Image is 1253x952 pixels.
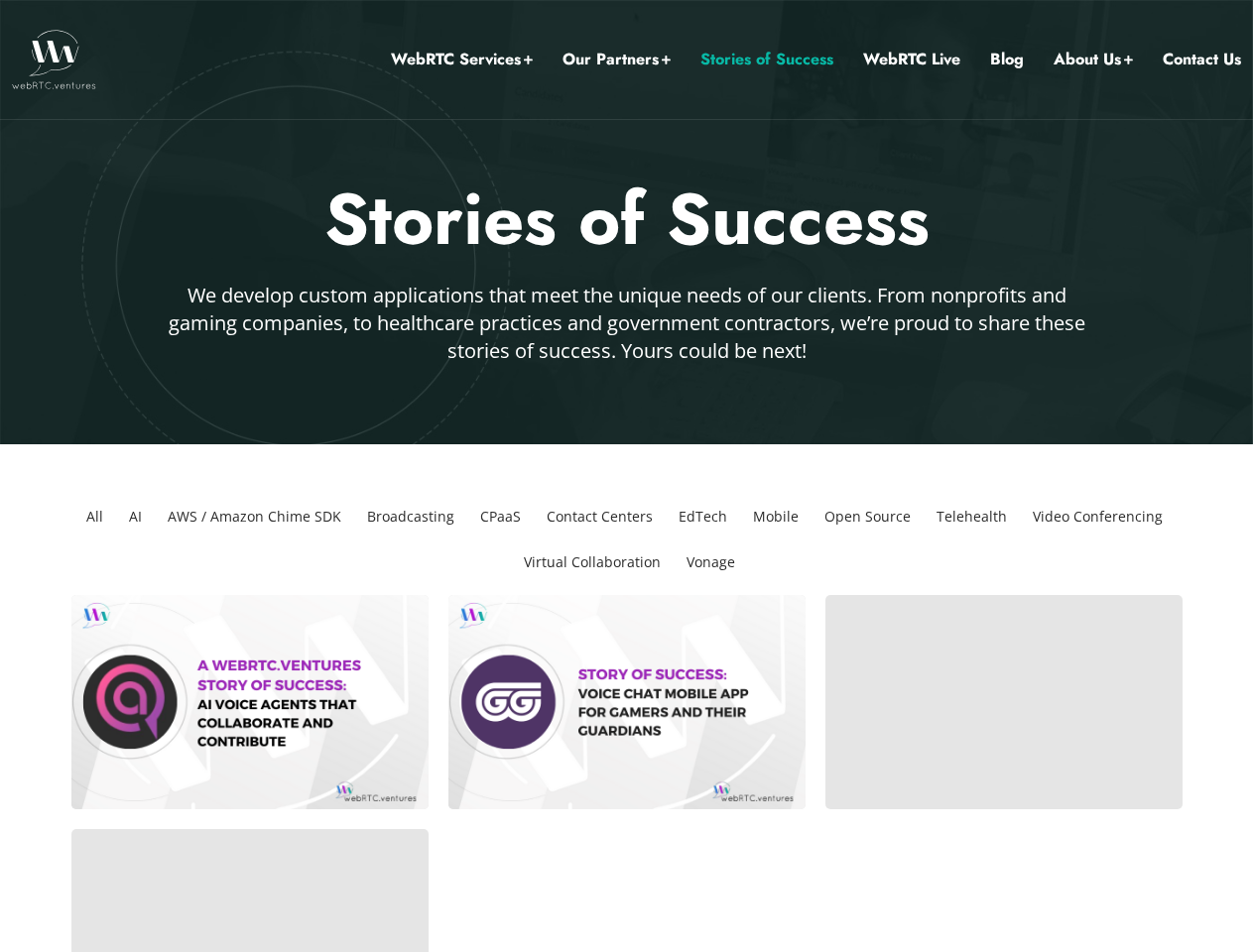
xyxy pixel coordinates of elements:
[671,494,735,539] li: EdTech
[563,47,671,72] a: Our Partners
[700,47,833,72] a: Stories of Success
[448,595,806,809] a: Story of Success Voice Chat Mobile App for Gamers and their Guardians
[391,47,533,72] a: WebRTC Services
[12,30,96,89] img: WebRTC.ventures
[1025,494,1171,539] li: Video Conferencing
[78,494,111,539] li: All
[359,494,462,539] li: Broadcasting
[816,494,919,539] li: Open Source
[679,539,743,585] li: Vonage
[745,494,807,539] li: Mobile
[1163,47,1241,72] a: Contact Us
[163,282,1091,365] p: We develop custom applications that meet the unique needs of our clients. From nonprofits and gam...
[990,47,1024,72] a: Blog
[516,539,669,585] li: Virtual Collaboration
[472,494,529,539] li: CPaaS
[1054,47,1133,72] a: About Us
[160,494,349,539] li: AWS / Amazon Chime SDK
[929,494,1015,539] li: Telehealth
[539,494,661,539] li: Contact Centers
[121,494,150,539] li: AI
[47,174,1207,267] h2: Stories of Success
[863,47,960,72] a: WebRTC Live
